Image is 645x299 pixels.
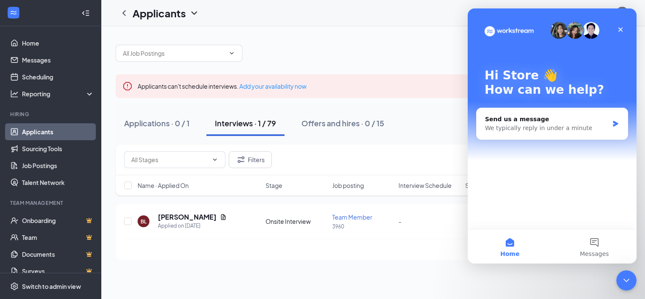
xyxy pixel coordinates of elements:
[124,118,190,128] div: Applications · 0 / 1
[215,118,276,128] div: Interviews · 1 / 79
[22,123,94,140] a: Applicants
[468,8,637,264] iframe: Intercom live chat
[138,82,306,90] span: Applicants can't schedule interviews.
[10,199,92,207] div: Team Management
[81,9,90,17] svg: Collapse
[133,6,186,20] h1: Applicants
[398,181,452,190] span: Interview Schedule
[616,270,637,291] iframe: Intercom live chat
[122,81,133,91] svg: Error
[22,263,94,280] a: SurveysCrown
[22,282,81,291] div: Switch to admin view
[398,217,401,225] span: -
[22,52,94,68] a: Messages
[189,8,199,18] svg: ChevronDown
[119,8,129,18] svg: ChevronLeft
[22,140,94,157] a: Sourcing Tools
[22,35,94,52] a: Home
[22,212,94,229] a: OnboardingCrown
[229,151,272,168] button: Filter Filters
[138,181,189,190] span: Name · Applied On
[22,229,94,246] a: TeamCrown
[236,155,246,165] svg: Filter
[211,156,218,163] svg: ChevronDown
[22,246,94,263] a: DocumentsCrown
[266,217,327,226] div: Onsite Interview
[228,50,235,57] svg: ChevronDown
[141,218,146,225] div: BL
[158,212,217,222] h5: [PERSON_NAME]
[220,214,227,220] svg: Document
[332,223,394,230] p: 3960
[123,49,225,58] input: All Job Postings
[332,181,364,190] span: Job posting
[22,174,94,191] a: Talent Network
[599,8,609,18] svg: QuestionInfo
[158,222,227,230] div: Applied on [DATE]
[266,181,282,190] span: Stage
[465,181,482,190] span: Score
[22,68,94,85] a: Scheduling
[131,155,208,164] input: All Stages
[9,8,18,17] svg: WorkstreamLogo
[580,8,590,18] svg: Notifications
[239,82,306,90] a: Add your availability now
[10,90,19,98] svg: Analysis
[332,213,372,221] span: Team Member
[22,90,95,98] div: Reporting
[10,282,19,291] svg: Settings
[22,157,94,174] a: Job Postings
[301,118,384,128] div: Offers and hires · 0 / 15
[10,111,92,118] div: Hiring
